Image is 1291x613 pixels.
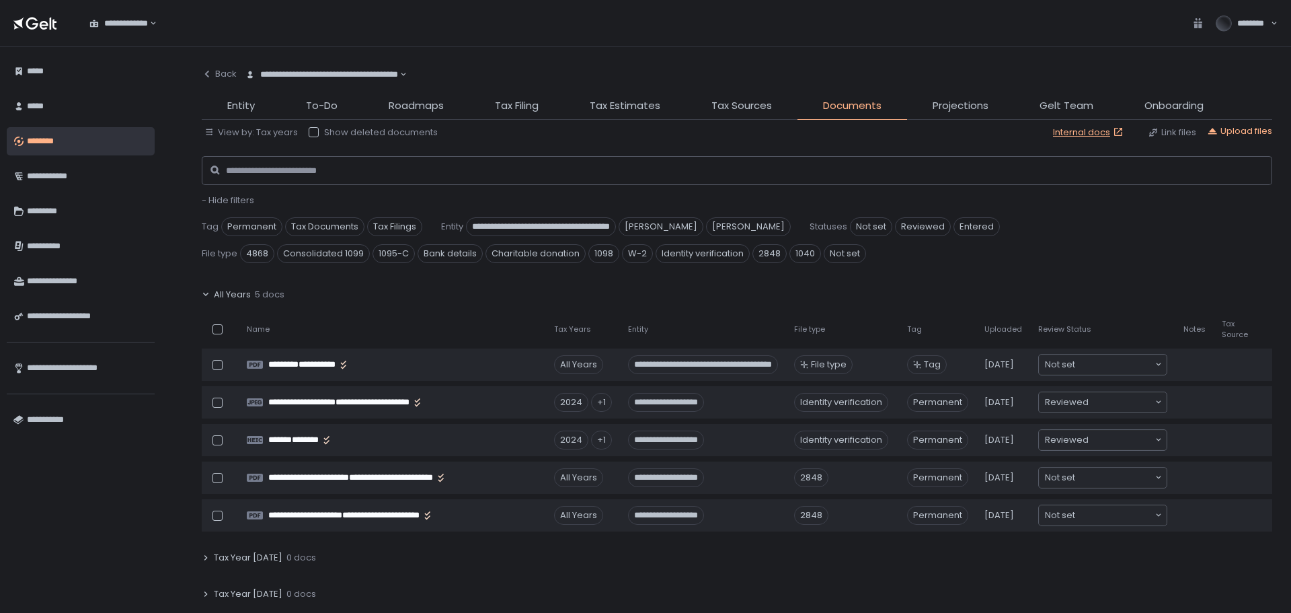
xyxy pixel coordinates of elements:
[933,98,988,114] span: Projections
[1039,392,1167,412] div: Search for option
[554,393,588,412] div: 2024
[823,98,882,114] span: Documents
[367,217,422,236] span: Tax Filings
[953,217,1000,236] span: Entered
[286,588,316,600] span: 0 docs
[1089,396,1154,409] input: Search for option
[1045,433,1089,447] span: Reviewed
[485,244,586,263] span: Charitable donation
[148,17,149,30] input: Search for option
[591,431,612,449] div: +1
[240,244,274,263] span: 4868
[227,98,255,114] span: Entity
[619,217,703,236] span: [PERSON_NAME]
[554,468,603,487] div: All Years
[81,9,157,38] div: Search for option
[202,248,237,260] span: File type
[794,506,828,525] div: 2848
[554,431,588,449] div: 2024
[285,217,364,236] span: Tax Documents
[622,244,653,263] span: W-2
[1045,509,1075,522] span: Not set
[794,324,825,334] span: File type
[907,468,968,487] span: Permanent
[907,506,968,525] span: Permanent
[1089,433,1154,447] input: Search for option
[1040,98,1093,114] span: Gelt Team
[221,217,282,236] span: Permanent
[204,127,298,139] button: View by: Tax years
[706,217,791,236] span: [PERSON_NAME]
[984,509,1014,521] span: [DATE]
[398,68,399,81] input: Search for option
[789,244,821,263] span: 1040
[984,396,1014,408] span: [DATE]
[1222,319,1248,339] span: Tax Source
[1045,396,1089,409] span: Reviewed
[418,244,483,263] span: Bank details
[373,244,415,263] span: 1095-C
[895,217,951,236] span: Reviewed
[656,244,750,263] span: Identity verification
[1039,430,1167,450] div: Search for option
[1053,127,1126,139] a: Internal docs
[794,468,828,487] div: 2848
[306,98,338,114] span: To-Do
[1148,127,1196,139] button: Link files
[1039,468,1167,488] div: Search for option
[1039,505,1167,526] div: Search for option
[907,324,922,334] span: Tag
[202,68,237,80] div: Back
[591,393,612,412] div: +1
[794,393,888,412] div: Identity verification
[1039,355,1167,375] div: Search for option
[255,289,284,301] span: 5 docs
[794,431,888,449] div: Identity verification
[850,217,892,236] span: Not set
[824,244,866,263] span: Not set
[1075,471,1154,484] input: Search for option
[907,393,968,412] span: Permanent
[202,61,237,87] button: Back
[1045,358,1075,371] span: Not set
[590,98,660,114] span: Tax Estimates
[984,324,1022,334] span: Uploaded
[554,324,591,334] span: Tax Years
[984,359,1014,371] span: [DATE]
[237,61,407,89] div: Search for option
[810,221,847,233] span: Statuses
[1045,471,1075,484] span: Not set
[711,98,772,114] span: Tax Sources
[214,552,282,564] span: Tax Year [DATE]
[202,221,219,233] span: Tag
[907,431,968,449] span: Permanent
[214,588,282,600] span: Tax Year [DATE]
[1144,98,1204,114] span: Onboarding
[495,98,539,114] span: Tax Filing
[277,244,370,263] span: Consolidated 1099
[984,472,1014,484] span: [DATE]
[247,324,270,334] span: Name
[389,98,444,114] span: Roadmaps
[752,244,787,263] span: 2848
[1075,509,1154,522] input: Search for option
[214,289,251,301] span: All Years
[554,506,603,525] div: All Years
[202,194,254,207] button: - Hide filters
[1207,125,1272,137] button: Upload files
[1183,324,1206,334] span: Notes
[286,552,316,564] span: 0 docs
[588,244,619,263] span: 1098
[1075,358,1154,371] input: Search for option
[984,434,1014,446] span: [DATE]
[1038,324,1091,334] span: Review Status
[554,355,603,374] div: All Years
[811,359,847,371] span: File type
[628,324,648,334] span: Entity
[924,359,941,371] span: Tag
[441,221,463,233] span: Entity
